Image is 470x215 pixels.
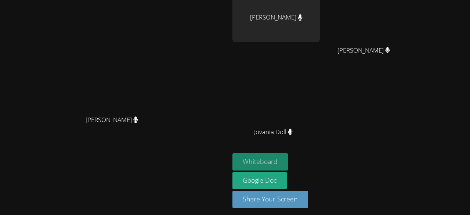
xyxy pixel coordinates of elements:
[86,115,138,125] span: [PERSON_NAME]
[337,45,390,56] span: [PERSON_NAME]
[232,153,288,171] button: Whiteboard
[232,191,308,208] button: Share Your Screen
[254,127,293,137] span: Jovania Doll
[232,172,287,189] a: Google Doc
